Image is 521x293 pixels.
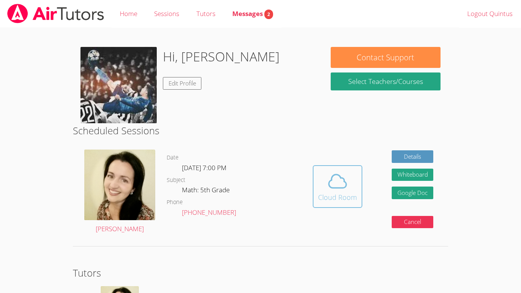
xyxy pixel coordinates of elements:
[84,150,155,220] img: Screenshot%202022-07-16%2010.55.09%20PM.png
[167,153,178,163] dt: Date
[232,9,273,18] span: Messages
[313,165,362,208] button: Cloud Room
[73,123,448,138] h2: Scheduled Sessions
[331,47,441,68] button: Contact Support
[392,150,434,163] a: Details
[167,175,185,185] dt: Subject
[392,169,434,181] button: Whiteboard
[392,187,434,199] a: Google Doc
[80,47,157,123] img: images%20(6).jpeg
[182,185,231,198] dd: Math: 5th Grade
[182,208,236,217] a: [PHONE_NUMBER]
[84,150,155,234] a: [PERSON_NAME]
[318,192,357,203] div: Cloud Room
[6,4,105,23] img: airtutors_banner-c4298cdbf04f3fff15de1276eac7730deb9818008684d7c2e4769d2f7ddbe033.png
[163,77,202,90] a: Edit Profile
[331,72,441,90] a: Select Teachers/Courses
[73,266,448,280] h2: Tutors
[264,10,273,19] span: 2
[167,198,183,207] dt: Phone
[392,216,434,229] button: Cancel
[163,47,280,66] h1: Hi, [PERSON_NAME]
[182,163,227,172] span: [DATE] 7:00 PM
